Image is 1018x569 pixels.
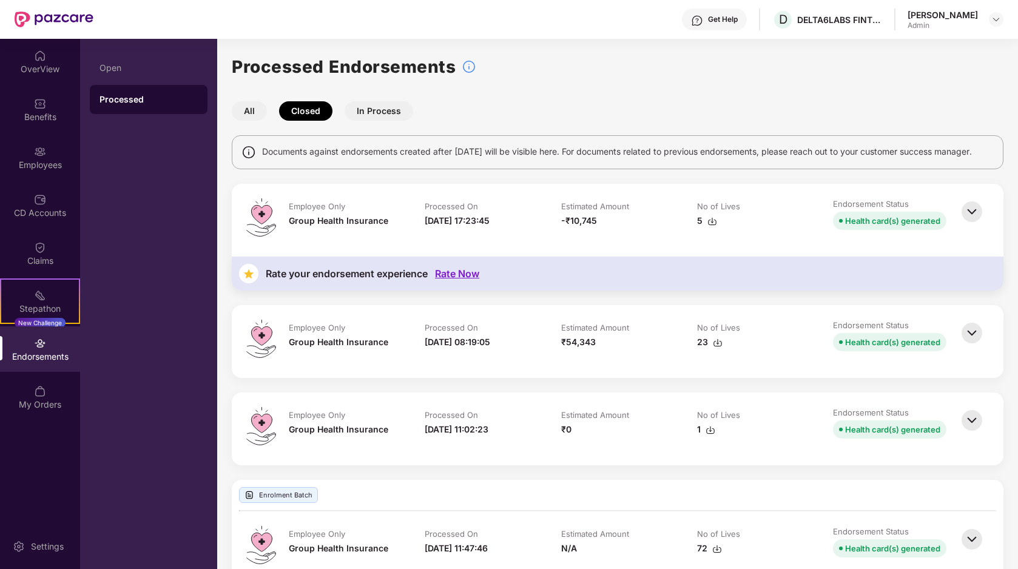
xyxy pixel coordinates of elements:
[246,407,276,445] img: svg+xml;base64,PHN2ZyB4bWxucz0iaHR0cDovL3d3dy53My5vcmcvMjAwMC9zdmciIHdpZHRoPSI0OS4zMiIgaGVpZ2h0PS...
[15,318,66,328] div: New Challenge
[345,101,413,121] button: In Process
[425,542,488,555] div: [DATE] 11:47:46
[561,322,629,333] div: Estimated Amount
[289,409,345,420] div: Employee Only
[425,322,478,333] div: Processed On
[833,198,909,209] div: Endorsement Status
[425,423,488,436] div: [DATE] 11:02:23
[34,289,46,301] img: svg+xml;base64,PHN2ZyB4bWxucz0iaHR0cDovL3d3dy53My5vcmcvMjAwMC9zdmciIHdpZHRoPSIyMSIgaGVpZ2h0PSIyMC...
[289,214,388,227] div: Group Health Insurance
[713,338,723,348] img: svg+xml;base64,PHN2ZyBpZD0iRG93bmxvYWQtMzJ4MzIiIHhtbG5zPSJodHRwOi8vd3d3LnczLm9yZy8yMDAwL3N2ZyIgd2...
[246,526,276,564] img: svg+xml;base64,PHN2ZyB4bWxucz0iaHR0cDovL3d3dy53My5vcmcvMjAwMC9zdmciIHdpZHRoPSI0OS4zMiIgaGVpZ2h0PS...
[232,53,456,80] h1: Processed Endorsements
[697,335,723,349] div: 23
[435,268,479,280] div: Rate Now
[425,214,490,227] div: [DATE] 17:23:45
[425,201,478,212] div: Processed On
[34,337,46,349] img: svg+xml;base64,PHN2ZyBpZD0iRW5kb3JzZW1lbnRzIiB4bWxucz0iaHR0cDovL3d3dy53My5vcmcvMjAwMC9zdmciIHdpZH...
[462,59,476,74] img: svg+xml;base64,PHN2ZyBpZD0iSW5mb18tXzMyeDMyIiBkYXRhLW5hbWU9IkluZm8gLSAzMngzMiIgeG1sbnM9Imh0dHA6Ly...
[845,335,940,349] div: Health card(s) generated
[845,214,940,227] div: Health card(s) generated
[34,194,46,206] img: svg+xml;base64,PHN2ZyBpZD0iQ0RfQWNjb3VudHMiIGRhdGEtbmFtZT0iQ0QgQWNjb3VudHMiIHhtbG5zPSJodHRwOi8vd3...
[34,146,46,158] img: svg+xml;base64,PHN2ZyBpZD0iRW1wbG95ZWVzIiB4bWxucz0iaHR0cDovL3d3dy53My5vcmcvMjAwMC9zdmciIHdpZHRoPS...
[959,320,985,346] img: svg+xml;base64,PHN2ZyBpZD0iQmFjay0zMngzMiIgeG1sbnM9Imh0dHA6Ly93d3cudzMub3JnLzIwMDAvc3ZnIiB3aWR0aD...
[425,528,478,539] div: Processed On
[697,528,740,539] div: No of Lives
[241,145,256,160] img: svg+xml;base64,PHN2ZyBpZD0iSW5mbyIgeG1sbnM9Imh0dHA6Ly93d3cudzMub3JnLzIwMDAvc3ZnIiB3aWR0aD0iMTQiIG...
[561,423,571,436] div: ₹0
[34,50,46,62] img: svg+xml;base64,PHN2ZyBpZD0iSG9tZSIgeG1sbnM9Imh0dHA6Ly93d3cudzMub3JnLzIwMDAvc3ZnIiB3aWR0aD0iMjAiIG...
[959,407,985,434] img: svg+xml;base64,PHN2ZyBpZD0iQmFjay0zMngzMiIgeG1sbnM9Imh0dHA6Ly93d3cudzMub3JnLzIwMDAvc3ZnIiB3aWR0aD...
[13,540,25,553] img: svg+xml;base64,PHN2ZyBpZD0iU2V0dGluZy0yMHgyMCIgeG1sbnM9Imh0dHA6Ly93d3cudzMub3JnLzIwMDAvc3ZnIiB3aW...
[707,217,717,226] img: svg+xml;base64,PHN2ZyBpZD0iRG93bmxvYWQtMzJ4MzIiIHhtbG5zPSJodHRwOi8vd3d3LnczLm9yZy8yMDAwL3N2ZyIgd2...
[697,201,740,212] div: No of Lives
[425,335,490,349] div: [DATE] 08:19:05
[289,201,345,212] div: Employee Only
[697,214,717,227] div: 5
[34,241,46,254] img: svg+xml;base64,PHN2ZyBpZD0iQ2xhaW0iIHhtbG5zPSJodHRwOi8vd3d3LnczLm9yZy8yMDAwL3N2ZyIgd2lkdGg9IjIwIi...
[289,322,345,333] div: Employee Only
[908,21,978,30] div: Admin
[561,214,597,227] div: -₹10,745
[959,198,985,225] img: svg+xml;base64,PHN2ZyBpZD0iQmFjay0zMngzMiIgeG1sbnM9Imh0dHA6Ly93d3cudzMub3JnLzIwMDAvc3ZnIiB3aWR0aD...
[15,12,93,27] img: New Pazcare Logo
[697,423,715,436] div: 1
[27,540,67,553] div: Settings
[289,542,388,555] div: Group Health Insurance
[691,15,703,27] img: svg+xml;base64,PHN2ZyBpZD0iSGVscC0zMngzMiIgeG1sbnM9Imh0dHA6Ly93d3cudzMub3JnLzIwMDAvc3ZnIiB3aWR0aD...
[262,145,972,158] span: Documents against endorsements created after [DATE] will be visible here. For documents related t...
[959,526,985,553] img: svg+xml;base64,PHN2ZyBpZD0iQmFjay0zMngzMiIgeG1sbnM9Imh0dHA6Ly93d3cudzMub3JnLzIwMDAvc3ZnIiB3aWR0aD...
[1,303,79,315] div: Stepathon
[232,101,267,121] button: All
[34,385,46,397] img: svg+xml;base64,PHN2ZyBpZD0iTXlfT3JkZXJzIiBkYXRhLW5hbWU9Ik15IE9yZGVycyIgeG1sbnM9Imh0dHA6Ly93d3cudz...
[708,15,738,24] div: Get Help
[239,487,318,503] div: Enrolment Batch
[697,409,740,420] div: No of Lives
[561,201,629,212] div: Estimated Amount
[833,320,909,331] div: Endorsement Status
[561,335,596,349] div: ₹54,343
[845,542,940,555] div: Health card(s) generated
[712,544,722,554] img: svg+xml;base64,PHN2ZyBpZD0iRG93bmxvYWQtMzJ4MzIiIHhtbG5zPSJodHRwOi8vd3d3LnczLm9yZy8yMDAwL3N2ZyIgd2...
[991,15,1001,24] img: svg+xml;base64,PHN2ZyBpZD0iRHJvcGRvd24tMzJ4MzIiIHhtbG5zPSJodHRwOi8vd3d3LnczLm9yZy8yMDAwL3N2ZyIgd2...
[561,542,577,555] div: N/A
[266,268,428,280] div: Rate your endorsement experience
[561,528,629,539] div: Estimated Amount
[289,335,388,349] div: Group Health Insurance
[845,423,940,436] div: Health card(s) generated
[244,490,254,500] img: svg+xml;base64,PHN2ZyBpZD0iVXBsb2FkX0xvZ3MiIGRhdGEtbmFtZT0iVXBsb2FkIExvZ3MiIHhtbG5zPSJodHRwOi8vd3...
[279,101,332,121] button: Closed
[697,322,740,333] div: No of Lives
[833,407,909,418] div: Endorsement Status
[706,425,715,435] img: svg+xml;base64,PHN2ZyBpZD0iRG93bmxvYWQtMzJ4MzIiIHhtbG5zPSJodHRwOi8vd3d3LnczLm9yZy8yMDAwL3N2ZyIgd2...
[797,14,882,25] div: DELTA6LABS FINTECH PRIVATE LIMITED
[246,198,276,237] img: svg+xml;base64,PHN2ZyB4bWxucz0iaHR0cDovL3d3dy53My5vcmcvMjAwMC9zdmciIHdpZHRoPSI0OS4zMiIgaGVpZ2h0PS...
[289,423,388,436] div: Group Health Insurance
[239,264,258,283] img: svg+xml;base64,PHN2ZyB4bWxucz0iaHR0cDovL3d3dy53My5vcmcvMjAwMC9zdmciIHdpZHRoPSIzNyIgaGVpZ2h0PSIzNy...
[561,409,629,420] div: Estimated Amount
[425,409,478,420] div: Processed On
[34,98,46,110] img: svg+xml;base64,PHN2ZyBpZD0iQmVuZWZpdHMiIHhtbG5zPSJodHRwOi8vd3d3LnczLm9yZy8yMDAwL3N2ZyIgd2lkdGg9Ij...
[908,9,978,21] div: [PERSON_NAME]
[833,526,909,537] div: Endorsement Status
[779,12,787,27] span: D
[289,528,345,539] div: Employee Only
[697,542,722,555] div: 72
[99,63,198,73] div: Open
[246,320,276,358] img: svg+xml;base64,PHN2ZyB4bWxucz0iaHR0cDovL3d3dy53My5vcmcvMjAwMC9zdmciIHdpZHRoPSI0OS4zMiIgaGVpZ2h0PS...
[99,93,198,106] div: Processed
